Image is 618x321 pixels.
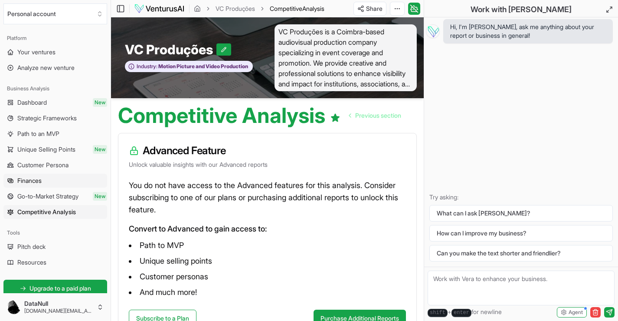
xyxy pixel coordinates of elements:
[129,238,406,252] li: Path to MVP
[17,242,46,251] span: Pitch deck
[17,98,47,107] span: Dashboard
[17,145,75,154] span: Unique Selling Points
[3,61,107,75] a: Analyze new venture
[93,145,107,154] span: New
[342,107,408,124] a: Go to previous page
[3,158,107,172] a: Customer Persona
[428,309,448,317] kbd: shift
[29,284,91,293] span: Upgrade to a paid plan
[24,308,93,314] span: [DOMAIN_NAME][EMAIL_ADDRESS][DOMAIN_NAME]
[137,63,157,70] span: Industry:
[366,4,383,13] span: Share
[270,4,324,13] span: CompetitiveAnalysis
[3,111,107,125] a: Strategic Frameworks
[93,192,107,201] span: New
[17,48,56,56] span: Your ventures
[3,45,107,59] a: Your ventures
[129,179,406,216] p: You do not have access to the Advanced features for this analysis. Consider subscribing to one of...
[93,98,107,107] span: New
[129,144,406,158] h3: Advanced Feature
[428,308,502,317] span: + for newline
[471,3,572,16] h2: Work with [PERSON_NAME]
[24,300,93,308] span: DataNull
[129,254,406,268] li: Unique selling points
[7,300,21,314] img: ACg8ocIyXX99fbNqg1pdxudxS0r_OKohcxQpAlKuVHQuraLfJWyw1Lq5=s96-c
[3,189,107,203] a: Go-to-Market StrategyNew
[3,127,107,141] a: Path to an MVP
[3,297,107,318] button: DataNull[DOMAIN_NAME][EMAIL_ADDRESS][DOMAIN_NAME]
[157,63,248,70] span: Motion Picture and Video Production
[17,129,59,138] span: Path to an MVP
[134,3,185,14] img: logo
[17,161,69,169] span: Customer Persona
[3,240,107,254] a: Pitch deck
[450,23,606,40] span: Hi, I'm [PERSON_NAME], ask me anything about your report or business in general!
[17,63,75,72] span: Analyze new venture
[302,5,324,12] span: Analysis
[3,255,107,269] a: Resources
[125,61,253,73] button: Industry:Motion Picture and Video Production
[129,285,406,299] li: And much more!
[353,2,386,16] button: Share
[429,245,613,261] button: Can you make the text shorter and friendlier?
[429,225,613,242] button: How can I improve my business?
[451,309,471,317] kbd: enter
[17,208,76,216] span: Competitive Analysis
[17,258,46,267] span: Resources
[429,193,613,202] p: Try asking:
[3,142,107,156] a: Unique Selling PointsNew
[216,4,255,13] a: VC Produções
[17,114,77,122] span: Strategic Frameworks
[569,309,583,316] span: Agent
[3,3,107,24] button: Select an organization
[3,205,107,219] a: Competitive Analysis
[3,96,107,109] a: DashboardNew
[125,42,216,57] span: VC Produções
[118,105,340,126] h1: Competitive Analysis
[17,192,78,201] span: Go-to-Market Strategy
[129,160,406,169] p: Unlock valuable insights with our Advanced reports
[129,223,406,235] p: Convert to Advanced to gain access to:
[3,280,107,297] a: Upgrade to a paid plan
[429,205,613,222] button: What can I ask [PERSON_NAME]?
[342,107,408,124] nav: pagination
[275,24,417,91] span: VC Produções is a Coimbra-based audiovisual production company specializing in event coverage and...
[194,4,324,13] nav: breadcrumb
[17,176,42,185] span: Finances
[3,31,107,45] div: Platform
[557,307,587,318] button: Agent
[3,174,107,188] a: Finances
[129,270,406,284] li: Customer personas
[426,24,440,38] img: Vera
[355,111,401,120] span: Previous section
[3,226,107,240] div: Tools
[3,82,107,96] div: Business Analysis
